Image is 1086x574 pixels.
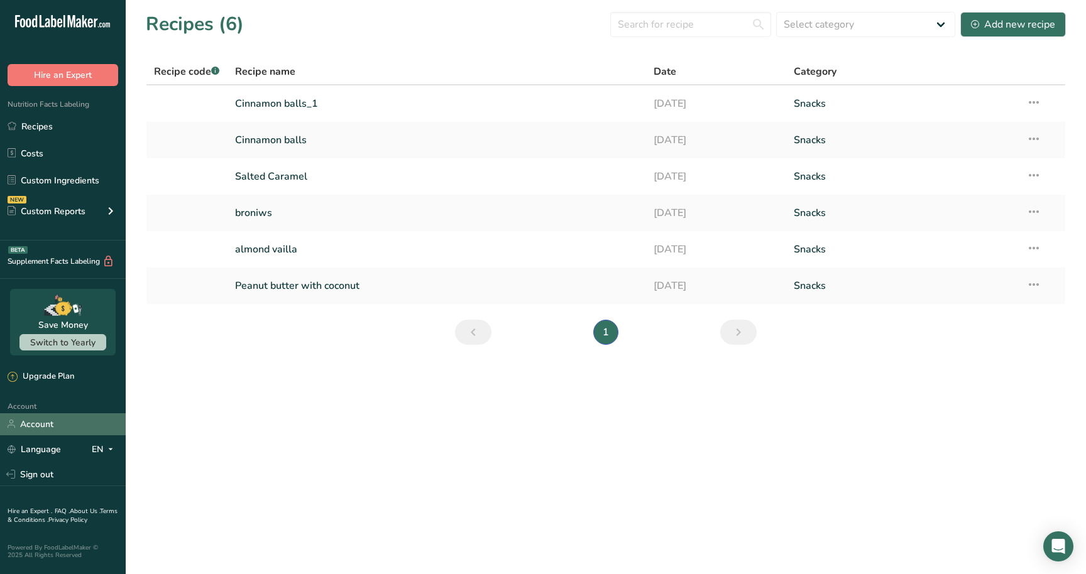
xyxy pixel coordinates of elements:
a: [DATE] [654,163,778,190]
a: [DATE] [654,236,778,263]
a: Language [8,438,61,460]
div: Powered By FoodLabelMaker © 2025 All Rights Reserved [8,544,118,559]
div: Save Money [38,318,88,332]
div: Upgrade Plan [8,371,74,383]
a: Snacks [794,163,1011,190]
div: Custom Reports [8,205,85,218]
a: Cinnamon balls_1 [235,90,639,117]
input: Search for recipe [610,12,771,37]
a: Snacks [794,273,1011,299]
a: Hire an Expert . [8,507,52,516]
a: Snacks [794,200,1011,226]
span: Category [794,64,836,79]
span: Recipe code [154,65,219,79]
div: BETA [8,246,28,254]
span: Switch to Yearly [30,337,96,349]
span: Recipe name [235,64,295,79]
a: [DATE] [654,90,778,117]
a: Snacks [794,127,1011,153]
button: Switch to Yearly [19,334,106,350]
div: NEW [8,196,26,203]
a: Snacks [794,236,1011,263]
button: Add new recipe [960,12,1066,37]
a: Cinnamon balls [235,127,639,153]
div: Add new recipe [971,17,1055,32]
a: Previous page [455,320,491,345]
div: EN [92,441,118,457]
a: About Us . [70,507,100,516]
a: [DATE] [654,200,778,226]
a: almond vailla [235,236,639,263]
a: Next page [720,320,757,345]
a: FAQ . [55,507,70,516]
a: broniws [235,200,639,226]
span: Date [654,64,676,79]
h1: Recipes (6) [146,10,244,38]
a: Peanut butter with coconut [235,273,639,299]
div: Open Intercom Messenger [1043,531,1073,561]
a: Terms & Conditions . [8,507,118,524]
a: [DATE] [654,273,778,299]
a: Snacks [794,90,1011,117]
button: Hire an Expert [8,64,118,86]
a: [DATE] [654,127,778,153]
a: Salted Caramel [235,163,639,190]
a: Privacy Policy [48,516,87,524]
